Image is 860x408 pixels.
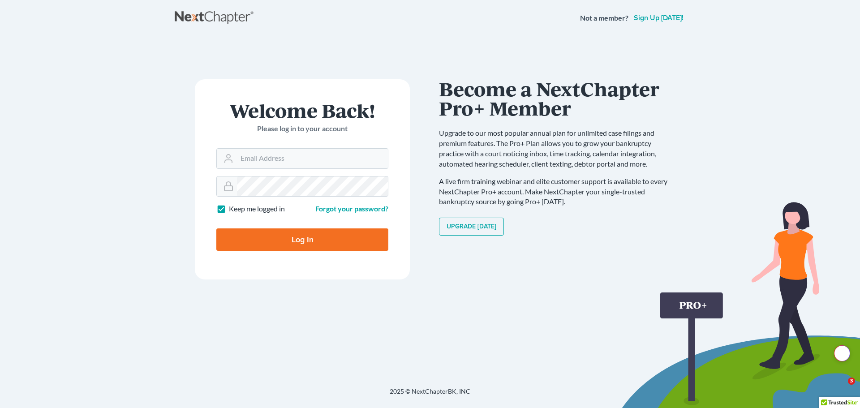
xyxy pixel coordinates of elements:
[229,204,285,214] label: Keep me logged in
[175,387,685,403] div: 2025 © NextChapterBK, INC
[439,176,676,207] p: A live firm training webinar and elite customer support is available to every NextChapter Pro+ ac...
[237,149,388,168] input: Email Address
[439,218,504,236] a: Upgrade [DATE]
[580,13,628,23] strong: Not a member?
[848,378,855,385] span: 3
[315,204,388,213] a: Forgot your password?
[216,101,388,120] h1: Welcome Back!
[216,124,388,134] p: Please log in to your account
[216,228,388,251] input: Log In
[632,14,685,21] a: Sign up [DATE]!
[830,378,851,399] iframe: Intercom live chat
[439,128,676,169] p: Upgrade to our most popular annual plan for unlimited case filings and premium features. The Pro+...
[439,79,676,117] h1: Become a NextChapter Pro+ Member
